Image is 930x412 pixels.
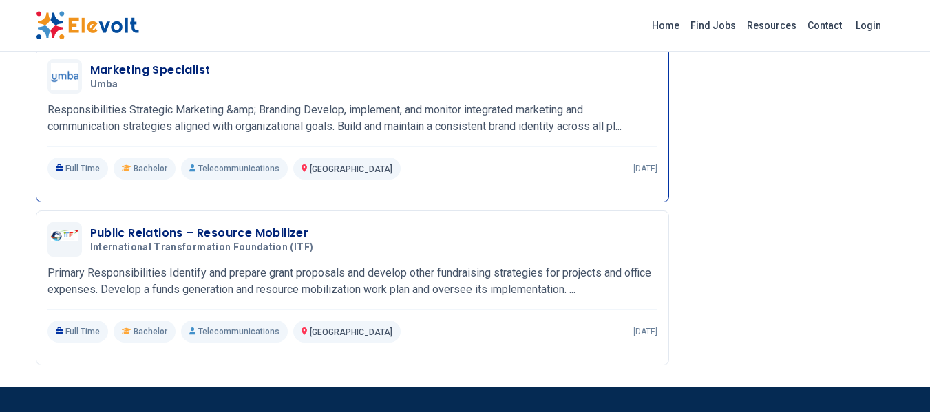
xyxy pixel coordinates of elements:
p: Telecommunications [181,158,288,180]
a: Login [847,12,889,39]
span: Bachelor [134,326,167,337]
p: [DATE] [633,326,657,337]
p: [DATE] [633,163,657,174]
img: International Transformation Foundation (ITF) [51,230,78,248]
span: International Transformation Foundation (ITF) [90,241,314,254]
img: Elevolt [36,11,139,40]
a: International Transformation Foundation (ITF)Public Relations – Resource MobilizerInternational T... [47,222,657,343]
p: Responsibilities Strategic Marketing &amp; Branding Develop, implement, and monitor integrated ma... [47,102,657,135]
p: Telecommunications [181,321,288,343]
span: [GEOGRAPHIC_DATA] [310,327,392,337]
a: Home [646,14,685,36]
a: Contact [802,14,847,36]
img: Umba [51,63,78,90]
span: Bachelor [134,163,167,174]
h3: Public Relations – Resource Mobilizer [90,225,319,241]
a: UmbaMarketing SpecialistUmbaResponsibilities Strategic Marketing &amp; Branding Develop, implemen... [47,59,657,180]
span: Umba [90,78,118,91]
p: Full Time [47,321,109,343]
a: Resources [741,14,802,36]
p: Primary Responsibilities Identify and prepare grant proposals and develop other fundraising strat... [47,265,657,298]
iframe: Chat Widget [861,346,930,412]
span: [GEOGRAPHIC_DATA] [310,164,392,174]
a: Find Jobs [685,14,741,36]
p: Full Time [47,158,109,180]
h3: Marketing Specialist [90,62,211,78]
